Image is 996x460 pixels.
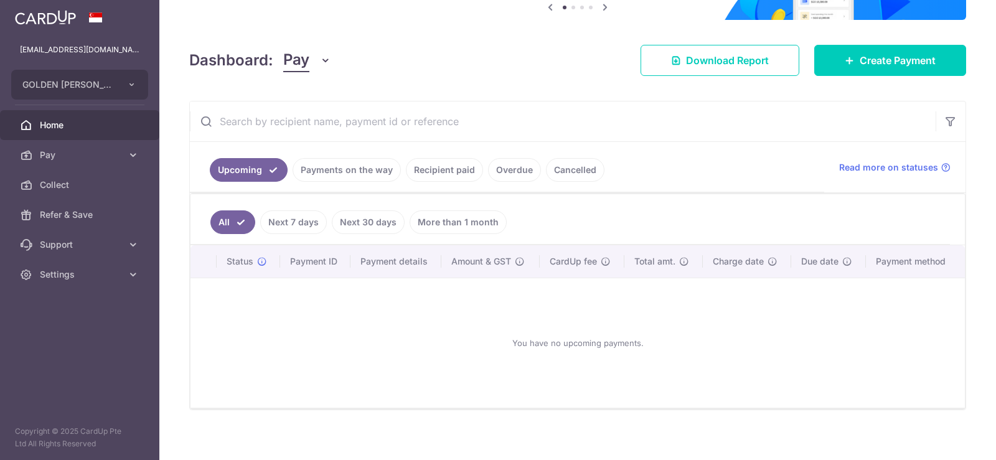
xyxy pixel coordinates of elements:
[839,161,938,174] span: Read more on statuses
[20,44,139,56] p: [EMAIL_ADDRESS][DOMAIN_NAME]
[713,255,764,268] span: Charge date
[210,158,288,182] a: Upcoming
[260,210,327,234] a: Next 7 days
[332,210,405,234] a: Next 30 days
[40,179,122,191] span: Collect
[40,149,122,161] span: Pay
[40,268,122,281] span: Settings
[550,255,597,268] span: CardUp fee
[15,10,76,25] img: CardUp
[283,49,309,72] span: Pay
[860,53,936,68] span: Create Payment
[11,70,148,100] button: GOLDEN [PERSON_NAME] MARKETING
[283,49,331,72] button: Pay
[641,45,799,76] a: Download Report
[227,255,253,268] span: Status
[40,119,122,131] span: Home
[40,238,122,251] span: Support
[866,245,965,278] th: Payment method
[451,255,511,268] span: Amount & GST
[488,158,541,182] a: Overdue
[801,255,839,268] span: Due date
[40,209,122,221] span: Refer & Save
[546,158,604,182] a: Cancelled
[350,245,442,278] th: Payment details
[293,158,401,182] a: Payments on the way
[190,101,936,141] input: Search by recipient name, payment id or reference
[839,161,951,174] a: Read more on statuses
[406,158,483,182] a: Recipient paid
[280,245,350,278] th: Payment ID
[210,210,255,234] a: All
[189,49,273,72] h4: Dashboard:
[22,78,115,91] span: GOLDEN [PERSON_NAME] MARKETING
[814,45,966,76] a: Create Payment
[634,255,675,268] span: Total amt.
[410,210,507,234] a: More than 1 month
[205,288,950,398] div: You have no upcoming payments.
[686,53,769,68] span: Download Report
